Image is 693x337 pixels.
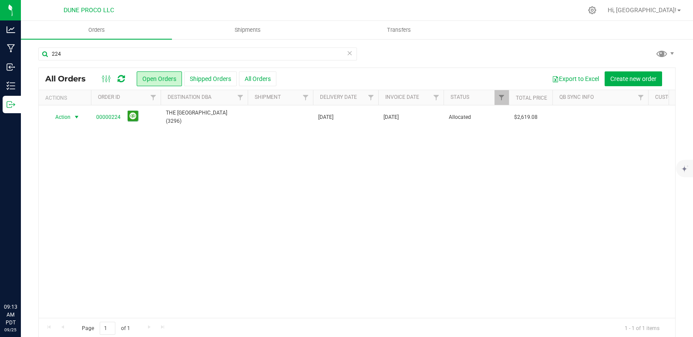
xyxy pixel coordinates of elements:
inline-svg: Inbound [7,63,15,71]
span: Orders [77,26,117,34]
a: Destination DBA [168,94,212,100]
a: Customer PO [655,94,690,100]
a: Filter [146,90,161,105]
button: Open Orders [137,71,182,86]
a: Orders [21,21,172,39]
span: Action [47,111,71,123]
div: Actions [45,95,87,101]
a: Filter [233,90,248,105]
inline-svg: Manufacturing [7,44,15,53]
a: Shipments [172,21,323,39]
span: 1 - 1 of 1 items [618,322,666,335]
a: Status [451,94,469,100]
inline-svg: Outbound [7,100,15,109]
input: Search Order ID, Destination, Customer PO... [38,47,357,61]
span: Shipments [223,26,272,34]
a: Delivery Date [320,94,357,100]
span: Clear [346,47,353,59]
span: [DATE] [318,113,333,121]
input: 1 [100,322,115,335]
span: THE [GEOGRAPHIC_DATA] (3296) [166,109,242,125]
a: Invoice Date [385,94,419,100]
span: Allocated [449,113,504,121]
a: Order ID [98,94,120,100]
span: Create new order [610,75,656,82]
iframe: Resource center [9,267,35,293]
a: Filter [495,90,509,105]
p: 09:13 AM PDT [4,303,17,327]
button: Shipped Orders [184,71,237,86]
span: Hi, [GEOGRAPHIC_DATA]! [608,7,676,13]
a: 00000224 [96,113,121,121]
a: Shipment [255,94,281,100]
span: All Orders [45,74,94,84]
div: Manage settings [587,6,598,14]
span: $2,619.08 [514,113,538,121]
span: select [71,111,82,123]
button: Create new order [605,71,662,86]
a: QB Sync Info [559,94,594,100]
span: DUNE PROCO LLC [64,7,114,14]
span: [DATE] [384,113,399,121]
span: Page of 1 [74,322,137,335]
span: Transfers [375,26,423,34]
inline-svg: Inventory [7,81,15,90]
button: Export to Excel [546,71,605,86]
a: Filter [429,90,444,105]
a: Filter [634,90,648,105]
a: Filter [364,90,378,105]
button: All Orders [239,71,276,86]
a: Filter [299,90,313,105]
p: 09/25 [4,327,17,333]
inline-svg: Analytics [7,25,15,34]
a: Total Price [516,95,547,101]
a: Transfers [323,21,474,39]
